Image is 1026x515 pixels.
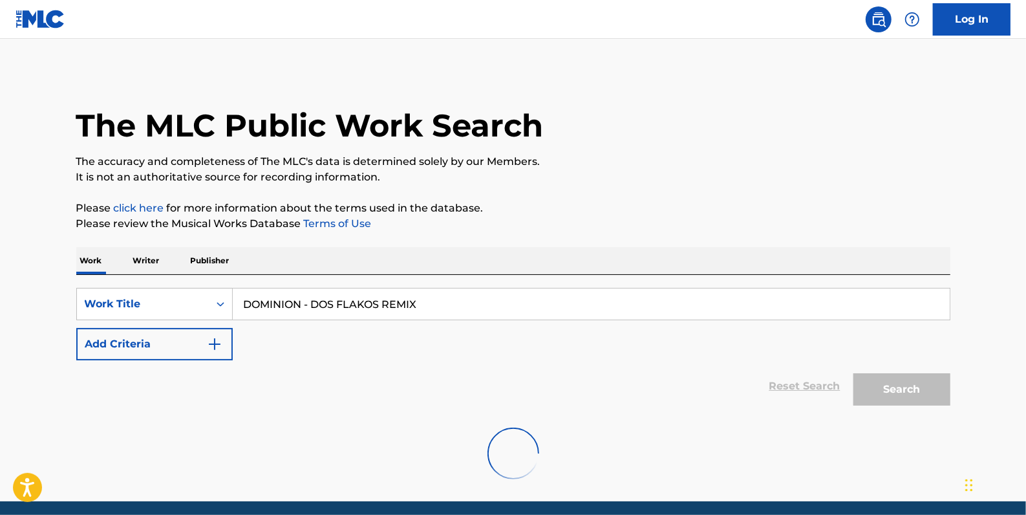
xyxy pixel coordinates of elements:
[904,12,920,27] img: help
[187,247,233,274] p: Publisher
[76,201,950,216] p: Please for more information about the terms used in the database.
[76,170,950,185] p: It is not an authoritative source for recording information.
[76,106,544,145] h1: The MLC Public Work Search
[871,12,886,27] img: search
[301,217,372,230] a: Terms of Use
[76,328,233,360] button: Add Criteria
[114,202,164,214] a: click here
[129,247,164,274] p: Writer
[76,154,950,170] p: The accuracy and completeness of The MLC's data is determined solely by our Members.
[965,466,973,505] div: Drag
[85,296,201,312] div: Work Title
[16,10,65,28] img: MLC Logo
[476,417,550,490] img: preloader
[76,216,950,232] p: Please review the Musical Works Database
[866,6,892,32] a: Public Search
[76,247,106,274] p: Work
[899,6,925,32] div: Help
[76,288,950,412] form: Search Form
[961,453,1026,515] iframe: Chat Widget
[933,3,1010,36] a: Log In
[207,336,222,352] img: 9d2ae6d4665cec9f34b9.svg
